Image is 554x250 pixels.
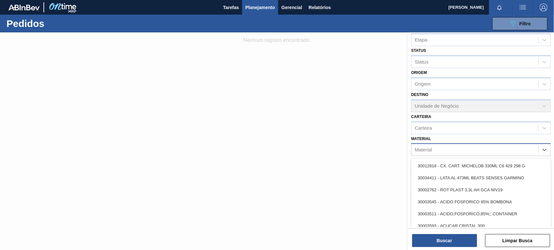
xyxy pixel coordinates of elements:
div: Carteira [415,125,432,131]
label: Destino [411,92,428,97]
div: Etapa [415,37,427,43]
label: Status [411,48,426,53]
label: Material [411,137,431,141]
img: userActions [519,4,527,11]
button: Filtro [492,17,548,30]
span: Planejamento [245,4,275,11]
img: TNhmsLtSVTkK8tSr43FrP2fwEKptu5GPRR3wAAAABJRU5ErkJggg== [8,5,40,10]
div: Material [415,147,432,153]
h1: Pedidos [6,20,102,27]
span: Relatórios [309,4,331,11]
div: 30034411 - LATA AL 473ML BEATS SENSES GARMINO [411,172,551,184]
span: Tarefas [223,4,239,11]
div: 30003593 - ACUCAR CRISTAL 300; [411,220,551,232]
img: Logout [540,4,548,11]
div: 30002762 - ROT PLAST 3,3L AH GCA NIV19 [411,184,551,196]
span: Gerencial [281,4,302,11]
button: Notificações [489,3,510,12]
div: Origem [415,81,431,87]
div: 30012818 - CX. CART. MICHELOB 330ML C6 429 298 G [411,160,551,172]
label: Carteira [411,114,431,119]
label: Origem [411,70,427,75]
div: Status [415,59,429,65]
span: Filtro [520,21,531,26]
div: 30003545 - ACIDO FOSFORICO 85% BOMBONA [411,196,551,208]
div: 30003511 - ACIDO;FOSFORICO;85%;; CONTAINER [411,208,551,220]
